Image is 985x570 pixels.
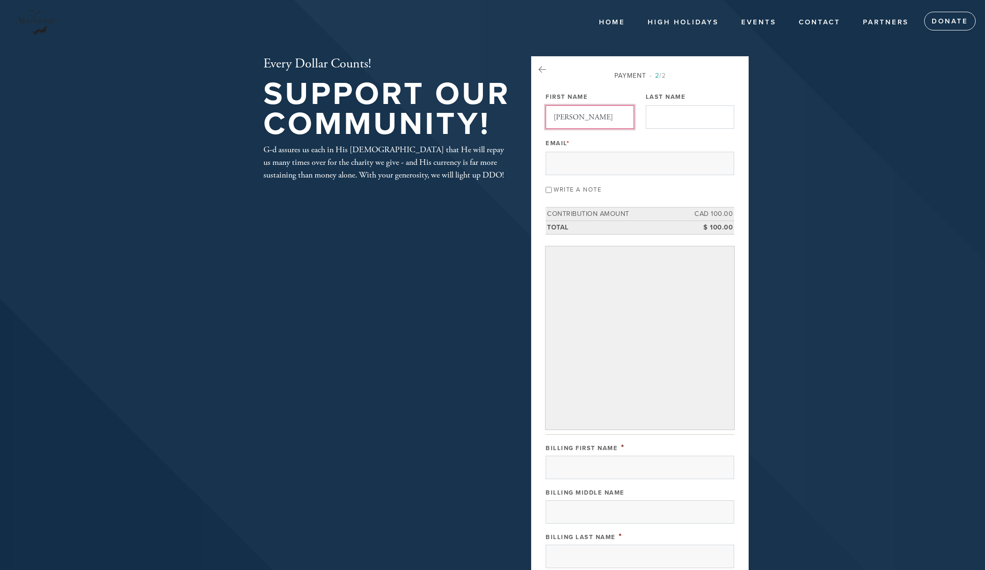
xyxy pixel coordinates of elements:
[546,533,616,541] label: Billing Last Name
[649,72,666,80] span: /2
[792,14,847,31] a: Contact
[548,249,732,427] iframe: Secure payment input frame
[14,5,58,38] img: Shulounge%20Logo%20HQ%20%28no%20background%29.png
[655,72,659,80] span: 2
[546,93,588,101] label: First Name
[567,140,570,147] span: This field is required.
[924,12,976,30] a: Donate
[641,14,726,31] a: High Holidays
[263,79,511,140] h1: Support our Community!
[856,14,916,31] a: Partners
[546,489,625,496] label: Billing Middle Name
[546,444,618,452] label: Billing First Name
[619,531,622,541] span: This field is required.
[263,143,511,181] div: G-d assures us each in His [DEMOGRAPHIC_DATA] that He will repay us many times over for the chari...
[546,71,734,81] div: Payment
[621,442,625,452] span: This field is required.
[734,14,783,31] a: Events
[546,139,569,148] label: Email
[554,186,601,193] label: Write a note
[546,207,692,221] td: Contribution Amount
[692,221,734,234] td: $ 100.00
[646,93,686,101] label: Last Name
[546,221,692,234] td: Total
[592,14,632,31] a: Home
[692,207,734,221] td: CAD 100.00
[263,56,511,72] h2: Every Dollar Counts!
